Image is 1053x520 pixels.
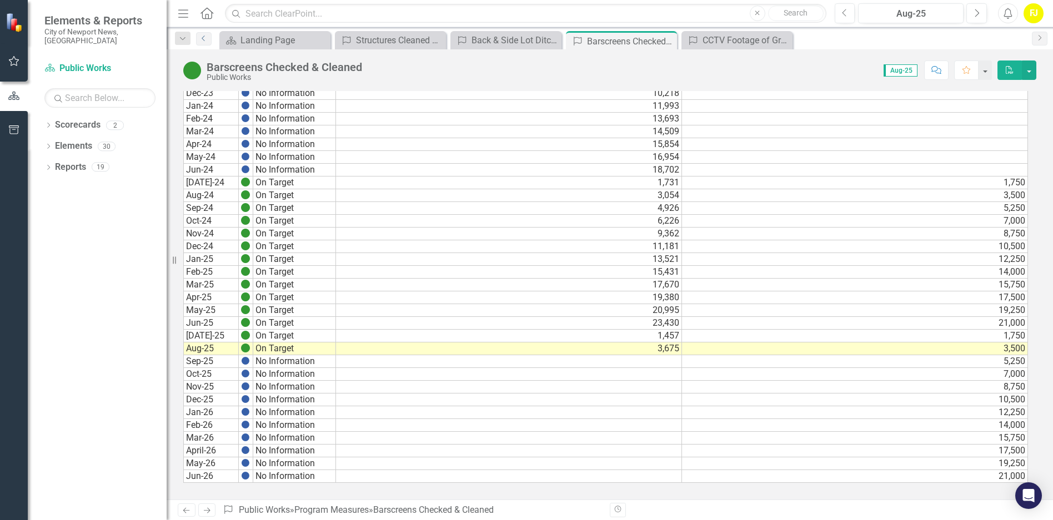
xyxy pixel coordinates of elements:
[253,406,336,419] td: No Information
[472,33,559,47] div: Back & Side Lot Ditches Cleaned
[183,87,239,100] td: Dec-23
[1015,482,1042,509] div: Open Intercom Messenger
[682,470,1028,483] td: 21,000
[682,253,1028,266] td: 12,250
[183,291,239,304] td: Apr-25
[682,406,1028,419] td: 12,250
[241,369,250,378] img: BgCOk07PiH71IgAAAABJRU5ErkJggg==
[682,189,1028,202] td: 3,500
[682,445,1028,457] td: 17,500
[453,33,559,47] a: Back & Side Lot Ditches Cleaned
[183,113,239,125] td: Feb-24
[682,266,1028,279] td: 14,000
[253,228,336,240] td: On Target
[682,240,1028,253] td: 10,500
[241,331,250,340] img: 6PwNOvwPkPYK2NOI6LoAAAAASUVORK5CYII=
[356,33,443,47] div: Structures Cleaned & Inspected
[183,228,239,240] td: Nov-24
[183,125,239,138] td: Mar-24
[253,253,336,266] td: On Target
[183,419,239,432] td: Feb-26
[336,266,682,279] td: 15,431
[241,267,250,276] img: 6PwNOvwPkPYK2NOI6LoAAAAASUVORK5CYII=
[44,62,156,75] a: Public Works
[336,125,682,138] td: 14,509
[183,100,239,113] td: Jan-24
[253,113,336,125] td: No Information
[336,279,682,291] td: 17,670
[336,189,682,202] td: 3,054
[55,140,92,153] a: Elements
[253,355,336,368] td: No Information
[240,33,328,47] div: Landing Page
[241,127,250,135] img: BgCOk07PiH71IgAAAABJRU5ErkJggg==
[183,240,239,253] td: Dec-24
[1024,3,1044,23] button: FJ
[253,342,336,355] td: On Target
[253,317,336,330] td: On Target
[336,304,682,317] td: 20,995
[92,163,109,172] div: 19
[336,215,682,228] td: 6,226
[253,138,336,151] td: No Information
[241,101,250,110] img: BgCOk07PiH71IgAAAABJRU5ErkJggg==
[336,317,682,330] td: 23,430
[241,305,250,314] img: 6PwNOvwPkPYK2NOI6LoAAAAASUVORK5CYII=
[862,7,960,21] div: Aug-25
[682,432,1028,445] td: 15,750
[241,114,250,123] img: BgCOk07PiH71IgAAAABJRU5ErkJggg==
[253,432,336,445] td: No Information
[253,470,336,483] td: No Information
[336,87,682,100] td: 10,218
[241,382,250,391] img: BgCOk07PiH71IgAAAABJRU5ErkJggg==
[858,3,964,23] button: Aug-25
[784,8,808,17] span: Search
[241,178,250,186] img: 6PwNOvwPkPYK2NOI6LoAAAAASUVORK5CYII=
[703,33,790,47] div: CCTV Footage of Gravity Mains (Stormwater)
[225,4,826,23] input: Search ClearPoint...
[253,368,336,381] td: No Information
[587,34,674,48] div: Barscreens Checked & Cleaned
[183,253,239,266] td: Jan-25
[241,356,250,365] img: BgCOk07PiH71IgAAAABJRU5ErkJggg==
[6,13,25,32] img: ClearPoint Strategy
[682,176,1028,189] td: 1,750
[106,120,124,130] div: 2
[183,342,239,355] td: Aug-25
[253,445,336,457] td: No Information
[336,164,682,176] td: 18,702
[294,504,369,515] a: Program Measures
[241,216,250,225] img: 6PwNOvwPkPYK2NOI6LoAAAAASUVORK5CYII=
[183,368,239,381] td: Oct-25
[253,189,336,202] td: On Target
[241,395,250,403] img: BgCOk07PiH71IgAAAABJRU5ErkJggg==
[253,419,336,432] td: No Information
[682,317,1028,330] td: 21,000
[223,504,601,517] div: » »
[682,368,1028,381] td: 7,000
[207,73,362,82] div: Public Works
[682,393,1028,406] td: 10,500
[241,471,250,480] img: BgCOk07PiH71IgAAAABJRU5ErkJggg==
[241,458,250,467] img: BgCOk07PiH71IgAAAABJRU5ErkJggg==
[682,355,1028,368] td: 5,250
[239,504,290,515] a: Public Works
[183,393,239,406] td: Dec-25
[253,393,336,406] td: No Information
[241,280,250,289] img: 6PwNOvwPkPYK2NOI6LoAAAAASUVORK5CYII=
[336,151,682,164] td: 16,954
[55,161,86,174] a: Reports
[253,304,336,317] td: On Target
[684,33,790,47] a: CCTV Footage of Gravity Mains (Stormwater)
[336,330,682,342] td: 1,457
[253,176,336,189] td: On Target
[183,470,239,483] td: Jun-26
[183,457,239,470] td: May-26
[336,176,682,189] td: 1,731
[253,381,336,393] td: No Information
[183,151,239,164] td: May-24
[682,228,1028,240] td: 8,750
[884,64,917,77] span: Aug-25
[373,504,494,515] div: Barscreens Checked & Cleaned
